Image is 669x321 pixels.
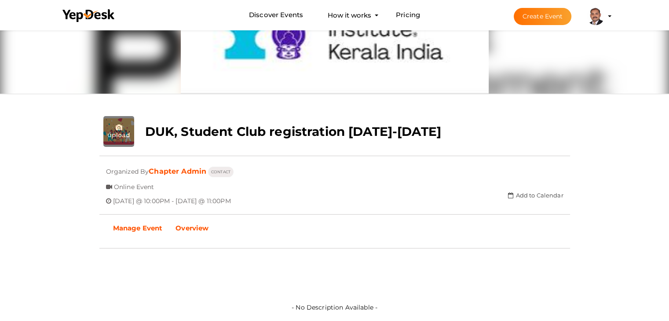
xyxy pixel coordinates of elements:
[114,176,154,191] span: Online Event
[169,217,215,239] a: Overview
[145,124,441,139] b: DUK, Student Club registration [DATE]-[DATE]
[508,192,563,199] a: Add to Calendar
[106,217,169,239] a: Manage Event
[325,7,374,23] button: How it works
[113,190,231,205] span: [DATE] @ 10:00PM - [DATE] @ 11:00PM
[208,167,234,177] button: CONTACT
[587,7,604,25] img: EPD85FQV_small.jpeg
[113,224,163,232] b: Manage Event
[249,7,303,23] a: Discover Events
[106,161,149,175] span: Organized By
[396,7,420,23] a: Pricing
[149,167,206,175] a: Chapter Admin
[292,257,377,314] label: - No Description Available -
[514,8,572,25] button: Create Event
[175,224,208,232] b: Overview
